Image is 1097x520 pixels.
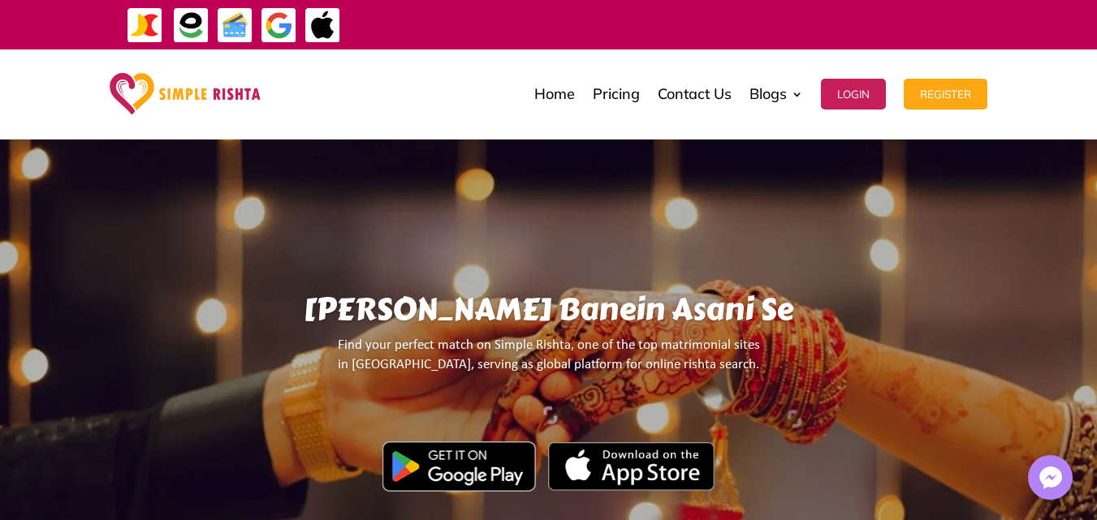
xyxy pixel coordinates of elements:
[127,7,163,44] img: JazzCash-icon
[261,7,297,44] img: GooglePay-icon
[904,54,987,135] a: Register
[821,79,886,110] button: Login
[593,54,640,135] a: Pricing
[382,441,536,492] img: Google Play
[173,7,209,44] img: EasyPaisa-icon
[143,336,954,389] p: Find your perfect match on Simple Rishta, one of the top matrimonial sites in [GEOGRAPHIC_DATA], ...
[534,54,575,135] a: Home
[217,7,253,44] img: Credit Cards
[1034,462,1067,494] img: Messenger
[749,54,803,135] a: Blogs
[143,291,954,336] h1: [PERSON_NAME] Banein Asani Se
[904,79,987,110] button: Register
[658,54,732,135] a: Contact Us
[304,7,341,44] img: ApplePay-icon
[821,54,886,135] a: Login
